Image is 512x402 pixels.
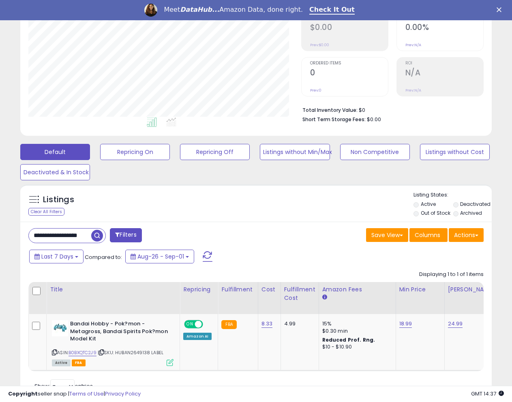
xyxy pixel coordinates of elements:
[309,6,355,15] a: Check It Out
[310,68,388,79] h2: 0
[180,144,250,160] button: Repricing Off
[183,285,214,294] div: Repricing
[420,144,490,160] button: Listings without Cost
[29,250,84,263] button: Last 7 Days
[310,43,329,47] small: Prev: $0.00
[405,43,421,47] small: Prev: N/A
[302,107,358,113] b: Total Inventory Value:
[497,7,505,12] div: Close
[261,285,277,294] div: Cost
[221,285,254,294] div: Fulfillment
[284,320,313,327] div: 4.99
[448,320,463,328] a: 24.99
[419,271,484,278] div: Displaying 1 to 1 of 1 items
[405,68,483,79] h2: N/A
[98,349,163,356] span: | SKU: HUBAN2649138 LABEL
[415,231,440,239] span: Columns
[322,336,375,343] b: Reduced Prof. Rng.
[50,285,176,294] div: Title
[8,390,38,398] strong: Copyright
[260,144,330,160] button: Listings without Min/Max
[52,320,174,365] div: ASIN:
[460,201,491,207] label: Deactivated
[399,320,412,328] a: 18.99
[105,390,141,398] a: Privacy Policy
[69,390,104,398] a: Terms of Use
[28,208,64,216] div: Clear All Filters
[41,252,73,261] span: Last 7 Days
[405,61,483,66] span: ROI
[310,61,388,66] span: Ordered Items
[421,210,450,216] label: Out of Stock
[448,285,496,294] div: [PERSON_NAME]
[449,228,484,242] button: Actions
[322,327,390,335] div: $0.30 min
[164,6,303,14] div: Meet Amazon Data, done right.
[261,320,273,328] a: 8.33
[302,105,478,114] li: $0
[52,359,71,366] span: All listings currently available for purchase on Amazon
[185,321,195,328] span: ON
[409,228,448,242] button: Columns
[322,320,390,327] div: 15%
[310,23,388,34] h2: $0.00
[43,194,74,205] h5: Listings
[70,320,169,345] b: Bandai Hobby - Pok?mon - Metagross, Bandai Spirits Pok?mon Model Kit
[8,390,141,398] div: seller snap | |
[34,382,93,390] span: Show: entries
[340,144,410,160] button: Non Competitive
[72,359,86,366] span: FBA
[322,344,390,351] div: $10 - $10.90
[367,115,381,123] span: $0.00
[405,23,483,34] h2: 0.00%
[183,333,212,340] div: Amazon AI
[421,201,436,207] label: Active
[310,88,321,93] small: Prev: 0
[20,164,90,180] button: Deactivated & In Stock
[137,252,184,261] span: Aug-26 - Sep-01
[125,250,194,263] button: Aug-26 - Sep-01
[144,4,157,17] img: Profile image for Georgie
[302,116,366,123] b: Short Term Storage Fees:
[85,253,122,261] span: Compared to:
[180,6,219,13] i: DataHub...
[405,88,421,93] small: Prev: N/A
[100,144,170,160] button: Repricing On
[322,285,392,294] div: Amazon Fees
[460,210,482,216] label: Archived
[69,349,96,356] a: B0BXQTC2J9
[284,285,315,302] div: Fulfillment Cost
[20,144,90,160] button: Default
[110,228,141,242] button: Filters
[322,294,327,301] small: Amazon Fees.
[366,228,408,242] button: Save View
[202,321,215,328] span: OFF
[52,320,68,336] img: 41ZiIAbrmXL._SL40_.jpg
[221,320,236,329] small: FBA
[471,390,504,398] span: 2025-09-9 14:37 GMT
[399,285,441,294] div: Min Price
[413,191,492,199] p: Listing States:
